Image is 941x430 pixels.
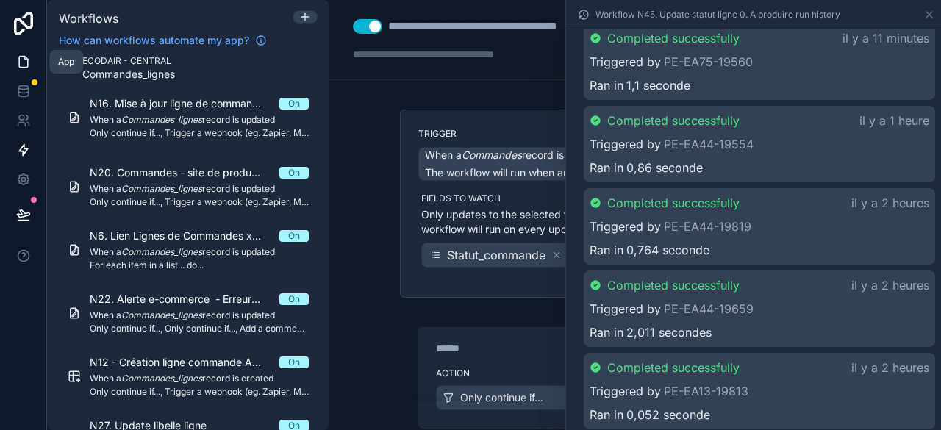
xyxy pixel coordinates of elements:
[851,276,929,294] p: il y a 2 heures
[590,53,661,71] span: Triggered by
[626,406,710,423] span: 0,052 seconde
[595,9,840,21] span: Workflow N45. Update statut ligne 0. A produire run history
[590,76,623,94] span: Ran in
[626,241,709,259] span: 0,764 seconde
[590,323,623,341] span: Ran in
[664,135,754,153] a: PE-EA44-19554
[664,382,748,400] a: PE-EA13-19813
[460,390,543,405] span: Only continue if...
[626,159,703,176] span: 0,86 seconde
[607,276,740,294] span: Completed successfully
[626,76,690,94] span: 1,1 seconde
[58,56,74,68] div: App
[590,135,661,153] span: Triggered by
[418,128,852,140] label: Trigger
[590,406,623,423] span: Ran in
[607,29,740,47] span: Completed successfully
[425,166,802,179] span: The workflow will run when an existing record is updated/changed
[418,147,852,181] button: When aCommandesrecord is updatedThe workflow will run when an existingCommandesrecord is updated/...
[421,243,852,268] button: Statut_commande
[421,207,852,237] p: Only updates to the selected fields will run this workflow. If no fields are selected this workfl...
[447,246,545,264] span: Statut_commande
[590,159,623,176] span: Ran in
[59,11,118,26] span: Workflows
[53,33,273,48] a: How can workflows automate my app?
[436,368,834,379] label: Action
[590,382,661,400] span: Triggered by
[859,112,929,129] p: il y a 1 heure
[664,300,754,318] a: PE-EA44-19659
[590,218,661,235] span: Triggered by
[607,112,740,129] span: Completed successfully
[851,194,929,212] p: il y a 2 heures
[425,148,608,162] span: When a record is updated
[851,359,929,376] p: il y a 2 heures
[607,194,740,212] span: Completed successfully
[590,241,623,259] span: Ran in
[626,323,712,341] span: 2,011 secondes
[842,29,929,47] p: il y a 11 minutes
[436,385,834,410] button: Only continue if...
[607,359,740,376] span: Completed successfully
[59,33,249,48] span: How can workflows automate my app?
[664,53,753,71] a: PE-EA75-19560
[664,218,751,235] a: PE-EA44-19819
[421,193,852,204] label: Fields to watch
[590,300,661,318] span: Triggered by
[462,148,522,161] em: Commandes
